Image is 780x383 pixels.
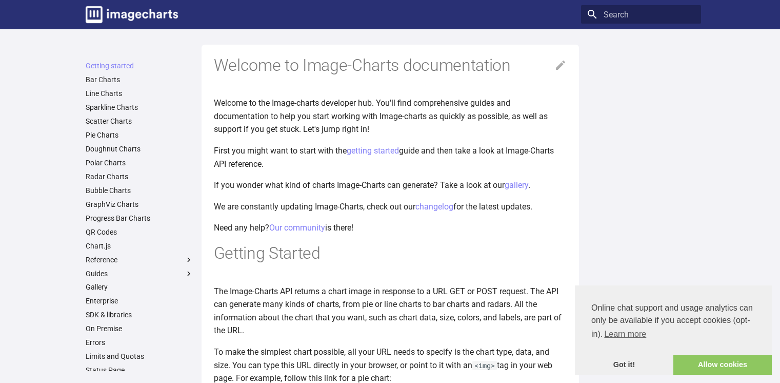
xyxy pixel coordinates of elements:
p: Welcome to the Image-charts developer hub. You'll find comprehensive guides and documentation to ... [214,97,567,136]
a: Bar Charts [86,75,193,84]
a: Scatter Charts [86,117,193,126]
code: <img> [472,361,497,370]
a: SDK & libraries [86,310,193,319]
a: Getting started [86,61,193,70]
a: Status Page [86,366,193,375]
a: Sparkline Charts [86,103,193,112]
a: allow cookies [673,355,772,375]
a: Limits and Quotas [86,352,193,361]
a: On Premise [86,324,193,333]
a: dismiss cookie message [575,355,673,375]
a: Errors [86,338,193,347]
a: Doughnut Charts [86,144,193,154]
h1: Welcome to Image-Charts documentation [214,55,567,76]
p: We are constantly updating Image-Charts, check out our for the latest updates. [214,200,567,214]
a: Image-Charts documentation [82,2,182,27]
div: cookieconsent [575,285,772,375]
a: Polar Charts [86,158,193,167]
a: Bubble Charts [86,186,193,195]
a: gallery [505,180,528,190]
p: Need any help? is there! [214,221,567,235]
label: Guides [86,269,193,278]
p: First you might want to start with the guide and then take a look at Image-Charts API reference. [214,144,567,170]
a: Chart.js [86,241,193,251]
a: Pie Charts [86,130,193,140]
a: Progress Bar Charts [86,214,193,223]
p: The Image-Charts API returns a chart image in response to a URL GET or POST request. The API can ... [214,285,567,337]
a: learn more about cookies [603,327,648,342]
a: changelog [415,202,453,212]
a: Our community [269,223,325,233]
a: QR Codes [86,227,193,237]
h1: Getting Started [214,243,567,264]
span: Online chat support and usage analytics can only be available if you accept cookies (opt-in). [591,302,755,342]
a: GraphViz Charts [86,200,193,209]
a: Enterprise [86,296,193,305]
a: Line Charts [86,89,193,98]
a: Radar Charts [86,172,193,181]
p: If you wonder what kind of charts Image-Charts can generate? Take a look at our . [214,179,567,192]
label: Reference [86,255,193,264]
img: logo [86,6,178,23]
a: Gallery [86,282,193,292]
a: getting started [347,146,399,156]
input: Search [581,5,701,24]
